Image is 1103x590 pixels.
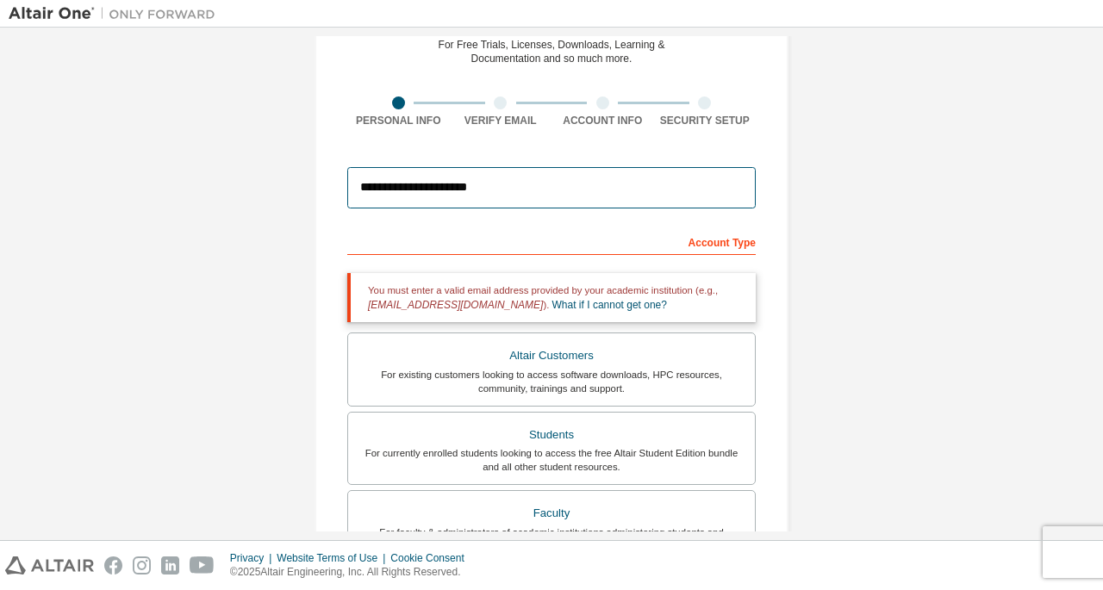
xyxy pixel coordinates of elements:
[358,501,745,525] div: Faculty
[654,114,757,127] div: Security Setup
[190,556,215,574] img: youtube.svg
[439,38,665,65] div: For Free Trials, Licenses, Downloads, Learning & Documentation and so much more.
[161,556,179,574] img: linkedin.svg
[450,114,552,127] div: Verify Email
[358,368,745,395] div: For existing customers looking to access software downloads, HPC resources, community, trainings ...
[358,525,745,553] div: For faculty & administrators of academic institutions administering students and accessing softwa...
[358,446,745,474] div: For currently enrolled students looking to access the free Altair Student Edition bundle and all ...
[552,299,667,311] a: What if I cannot get one?
[347,227,756,255] div: Account Type
[5,556,94,574] img: altair_logo.svg
[347,273,756,322] div: You must enter a valid email address provided by your academic institution (e.g., ).
[358,423,745,447] div: Students
[551,114,654,127] div: Account Info
[368,299,543,311] span: [EMAIL_ADDRESS][DOMAIN_NAME]
[133,556,151,574] img: instagram.svg
[277,551,390,565] div: Website Terms of Use
[9,5,224,22] img: Altair One
[347,114,450,127] div: Personal Info
[358,344,745,368] div: Altair Customers
[230,551,277,565] div: Privacy
[230,565,475,580] p: © 2025 Altair Engineering, Inc. All Rights Reserved.
[390,551,474,565] div: Cookie Consent
[104,556,122,574] img: facebook.svg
